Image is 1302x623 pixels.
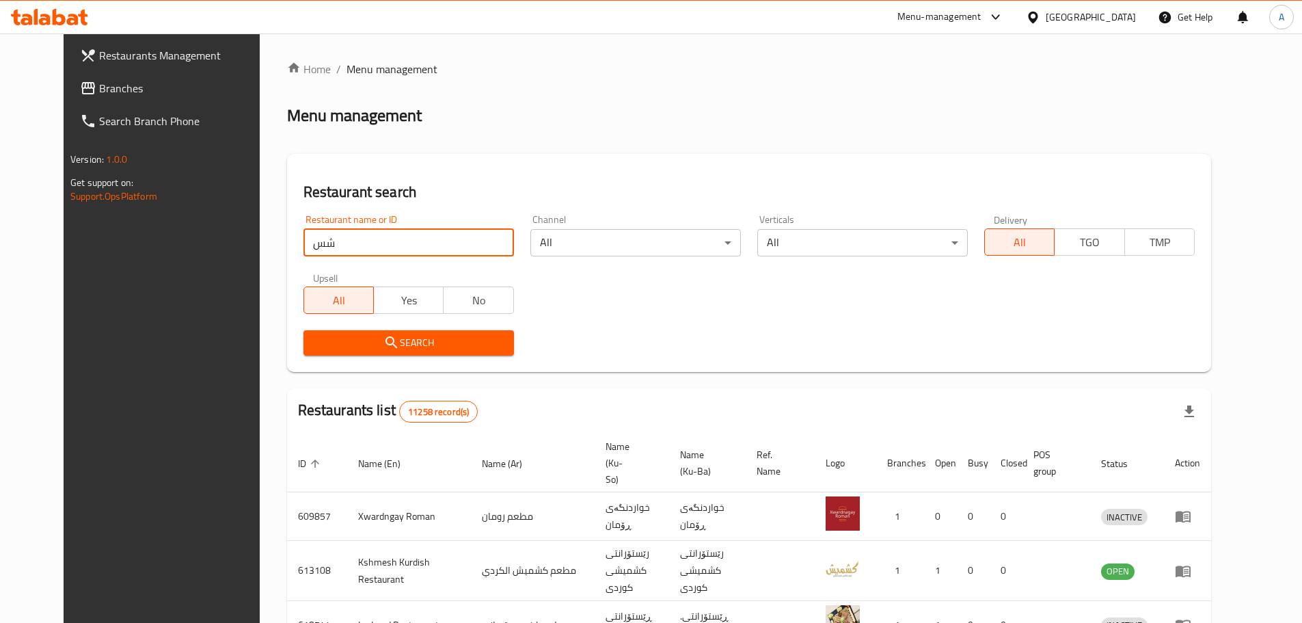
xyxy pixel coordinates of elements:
[990,541,1022,601] td: 0
[1033,447,1074,479] span: POS group
[287,492,347,541] td: 609857
[347,492,471,541] td: Xwardngay Roman
[303,287,374,314] button: All
[990,492,1022,541] td: 0
[757,229,968,256] div: All
[287,61,331,77] a: Home
[471,541,595,601] td: مطعم كشميش الكردي
[994,215,1028,224] label: Delivery
[1279,10,1284,25] span: A
[70,187,157,205] a: Support.OpsPlatform
[443,287,513,314] button: No
[99,113,270,129] span: Search Branch Phone
[606,438,653,488] span: Name (Ku-So)
[399,401,478,423] div: Total records count
[669,492,746,541] td: خواردنگەی ڕۆمان
[313,273,338,282] label: Upsell
[1101,509,1148,525] div: INACTIVE
[1060,233,1119,252] span: TGO
[1175,508,1200,525] div: Menu
[1101,455,1145,472] span: Status
[957,492,990,541] td: 0
[298,455,324,472] span: ID
[1046,10,1136,25] div: [GEOGRAPHIC_DATA]
[303,229,514,256] input: Search for restaurant name or ID..
[984,228,1055,256] button: All
[69,72,281,105] a: Branches
[69,105,281,137] a: Search Branch Phone
[1101,509,1148,525] span: INACTIVE
[1130,233,1189,252] span: TMP
[924,492,957,541] td: 0
[314,334,503,352] span: Search
[471,492,595,541] td: مطعم رومان
[1173,395,1206,428] div: Export file
[106,150,127,168] span: 1.0.0
[530,229,741,256] div: All
[347,541,471,601] td: Kshmesh Kurdish Restaurant
[826,551,860,585] img: Kshmesh Kurdish Restaurant
[373,287,444,314] button: Yes
[1101,564,1135,580] div: OPEN
[303,330,514,356] button: Search
[310,291,368,310] span: All
[70,150,104,168] span: Version:
[70,174,133,191] span: Get support on:
[990,233,1049,252] span: All
[1124,228,1195,256] button: TMP
[1054,228,1124,256] button: TGO
[99,47,270,64] span: Restaurants Management
[99,80,270,96] span: Branches
[595,541,669,601] td: رێستۆرانتی کشمیشى كوردى
[1164,434,1211,492] th: Action
[876,541,924,601] td: 1
[924,434,957,492] th: Open
[287,61,1211,77] nav: breadcrumb
[358,455,418,472] span: Name (En)
[876,434,924,492] th: Branches
[1175,563,1200,579] div: Menu
[287,105,422,127] h2: Menu management
[287,541,347,601] td: 613108
[379,291,438,310] span: Yes
[815,434,876,492] th: Logo
[303,182,1195,202] h2: Restaurant search
[298,400,478,423] h2: Restaurants list
[990,434,1022,492] th: Closed
[897,9,981,25] div: Menu-management
[757,447,798,479] span: Ref. Name
[400,406,477,419] span: 11258 record(s)
[449,291,508,310] span: No
[876,492,924,541] td: 1
[336,61,341,77] li: /
[924,541,957,601] td: 1
[595,492,669,541] td: خواردنگەی ڕۆمان
[482,455,540,472] span: Name (Ar)
[957,541,990,601] td: 0
[680,447,729,479] span: Name (Ku-Ba)
[347,61,437,77] span: Menu management
[826,496,860,531] img: Xwardngay Roman
[669,541,746,601] td: رێستۆرانتی کشمیشى كوردى
[1101,564,1135,579] span: OPEN
[957,434,990,492] th: Busy
[69,39,281,72] a: Restaurants Management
